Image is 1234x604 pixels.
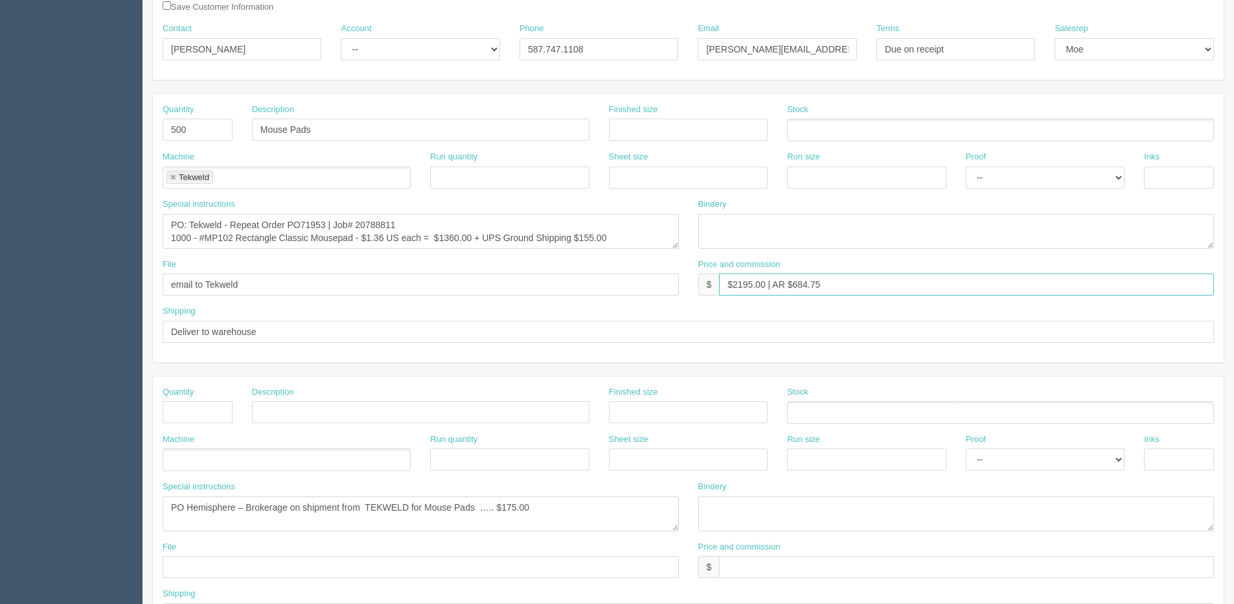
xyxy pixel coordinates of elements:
label: File [163,259,176,271]
label: Run size [787,151,820,163]
label: Machine [163,434,194,446]
label: Description [252,104,294,116]
label: Special instructions [163,198,235,211]
label: Inks [1144,151,1160,163]
label: Proof [966,151,986,163]
label: Finished size [609,386,658,399]
label: Run size [787,434,820,446]
textarea: PO Hemisphere – Brokerage on shipment from TEKWELD for Mouse Pads ….. $175.00 [163,496,679,531]
label: Quantity [163,386,194,399]
label: Proof [966,434,986,446]
div: Tekweld [179,173,209,181]
label: Email [698,23,719,35]
label: Finished size [609,104,658,116]
label: Machine [163,151,194,163]
label: Shipping [163,305,196,318]
label: Sheet size [609,434,648,446]
label: Special instructions [163,481,235,493]
label: Stock [787,386,808,399]
label: Salesrep [1055,23,1088,35]
label: Stock [787,104,808,116]
div: $ [698,273,720,296]
div: $ [698,556,720,578]
label: Price and commission [698,541,781,553]
label: Description [252,386,294,399]
label: File [163,541,176,553]
label: Run quantity [430,151,477,163]
label: Price and commission [698,259,781,271]
label: Account [341,23,371,35]
label: Sheet size [609,151,648,163]
label: Contact [163,23,192,35]
label: Shipping [163,588,196,600]
label: Phone [520,23,544,35]
label: Terms [876,23,899,35]
label: Bindery [698,481,727,493]
textarea: PO: Tekweld - 500 - #MP102 Rectangle Classic Mousepad - $1.39 US each = $696.00 + Setup $40.00 + ... [163,214,679,249]
label: Bindery [698,198,727,211]
label: Quantity [163,104,194,116]
label: Run quantity [430,434,477,446]
label: Inks [1144,434,1160,446]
